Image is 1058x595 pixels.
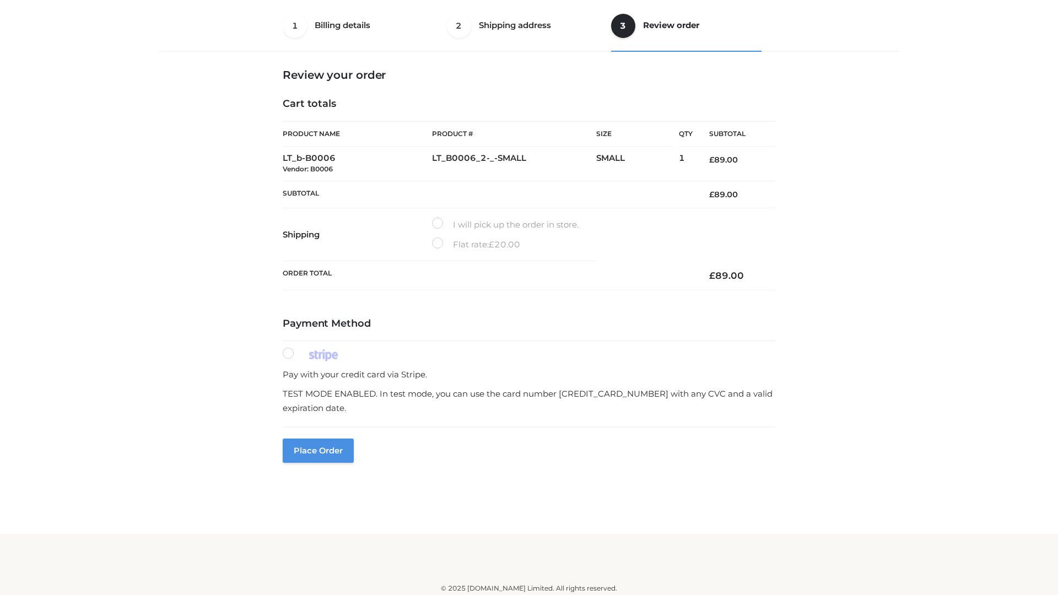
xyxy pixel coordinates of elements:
th: Subtotal [283,181,693,208]
th: Qty [679,121,693,147]
small: Vendor: B0006 [283,165,333,173]
div: © 2025 [DOMAIN_NAME] Limited. All rights reserved. [164,583,894,594]
span: £ [709,270,715,281]
p: TEST MODE ENABLED. In test mode, you can use the card number [CREDIT_CARD_NUMBER] with any CVC an... [283,387,775,415]
h4: Payment Method [283,318,775,330]
th: Order Total [283,261,693,290]
h3: Review your order [283,68,775,82]
p: Pay with your credit card via Stripe. [283,367,775,382]
label: Flat rate: [432,237,520,252]
label: I will pick up the order in store. [432,218,579,232]
bdi: 89.00 [709,270,744,281]
td: SMALL [596,147,679,181]
bdi: 20.00 [489,239,520,250]
h4: Cart totals [283,98,775,110]
th: Product # [432,121,596,147]
span: £ [709,190,714,199]
th: Size [596,122,673,147]
td: 1 [679,147,693,181]
bdi: 89.00 [709,190,738,199]
bdi: 89.00 [709,155,738,165]
td: LT_b-B0006 [283,147,432,181]
span: £ [709,155,714,165]
td: LT_B0006_2-_-SMALL [432,147,596,181]
th: Product Name [283,121,432,147]
span: £ [489,239,494,250]
th: Subtotal [693,122,775,147]
th: Shipping [283,208,432,261]
button: Place order [283,439,354,463]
